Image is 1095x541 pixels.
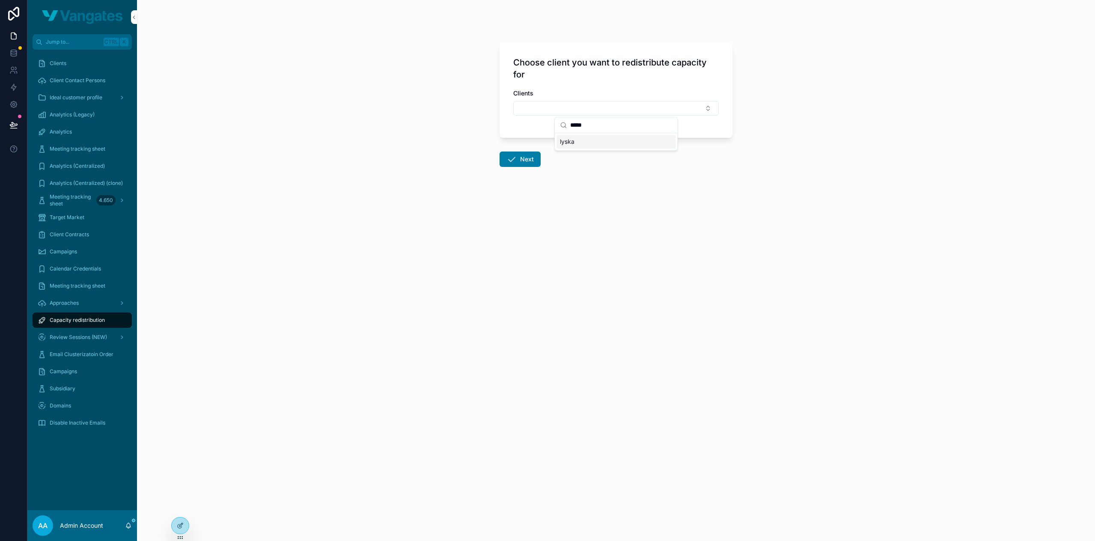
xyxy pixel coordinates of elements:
[50,317,105,324] span: Capacity redistribution
[33,330,132,345] a: Review Sessions (NEW)
[50,77,105,84] span: Client Contact Persons
[33,278,132,294] a: Meeting tracking sheet
[555,133,677,150] div: Suggestions
[50,111,95,118] span: Analytics (Legacy)
[50,193,93,207] span: Meeting tracking sheet
[50,419,105,426] span: Disable Inactive Emails
[42,10,122,24] img: App logo
[50,94,102,101] span: Ideal customer profile
[513,56,719,80] h1: Choose client you want to redistribute capacity for
[50,60,66,67] span: Clients
[33,398,132,413] a: Domains
[38,520,48,531] span: AA
[96,195,116,205] div: 4.650
[33,107,132,122] a: Analytics (Legacy)
[33,124,132,140] a: Analytics
[33,381,132,396] a: Subsidiary
[33,158,132,174] a: Analytics (Centralized)
[121,39,128,45] span: K
[60,521,103,530] p: Admin Account
[33,193,132,208] a: Meeting tracking sheet4.650
[33,34,132,50] button: Jump to...CtrlK
[33,210,132,225] a: Target Market
[50,334,107,341] span: Review Sessions (NEW)
[560,137,574,146] span: lyska
[27,50,137,442] div: scrollable content
[50,368,77,375] span: Campaigns
[513,101,719,116] button: Select Button
[50,231,89,238] span: Client Contracts
[33,141,132,157] a: Meeting tracking sheet
[33,364,132,379] a: Campaigns
[104,38,119,46] span: Ctrl
[50,385,75,392] span: Subsidiary
[50,128,72,135] span: Analytics
[50,248,77,255] span: Campaigns
[33,175,132,191] a: Analytics (Centralized) (clone)
[500,152,541,167] button: Next
[33,90,132,105] a: Ideal customer profile
[33,244,132,259] a: Campaigns
[50,300,79,306] span: Approaches
[33,295,132,311] a: Approaches
[50,163,105,169] span: Analytics (Centralized)
[33,73,132,88] a: Client Contact Persons
[33,227,132,242] a: Client Contracts
[50,282,105,289] span: Meeting tracking sheet
[46,39,100,45] span: Jump to...
[33,56,132,71] a: Clients
[50,146,105,152] span: Meeting tracking sheet
[33,261,132,276] a: Calendar Credentials
[50,180,123,187] span: Analytics (Centralized) (clone)
[50,214,84,221] span: Target Market
[513,89,533,97] span: Clients
[50,351,113,358] span: Email Clusterizatoin Order
[50,402,71,409] span: Domains
[33,415,132,431] a: Disable Inactive Emails
[33,312,132,328] a: Capacity redistribution
[33,347,132,362] a: Email Clusterizatoin Order
[50,265,101,272] span: Calendar Credentials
